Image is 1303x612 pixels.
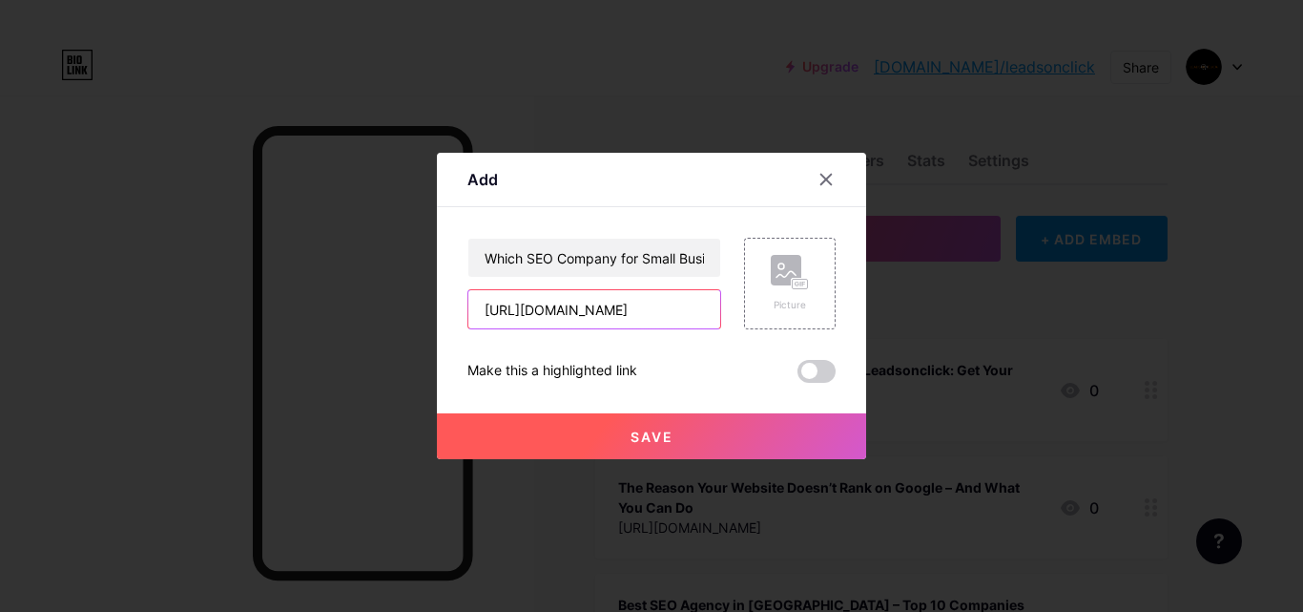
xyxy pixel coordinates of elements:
input: Title [468,239,720,277]
button: Save [437,413,866,459]
span: Save [631,429,673,445]
div: Picture [771,298,809,312]
input: URL [468,290,720,328]
div: Add [467,168,498,191]
div: Make this a highlighted link [467,360,637,383]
